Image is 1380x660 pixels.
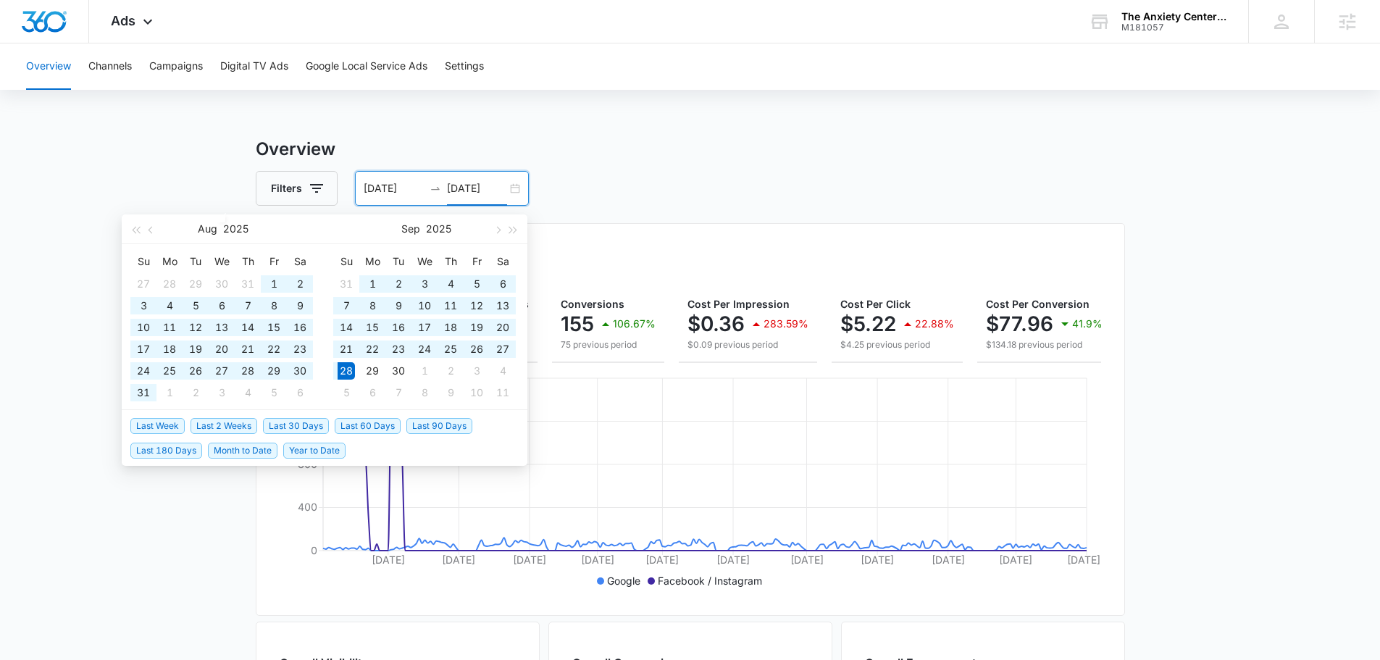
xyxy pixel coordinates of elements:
[561,312,594,335] p: 155
[208,443,277,459] span: Month to Date
[390,341,407,358] div: 23
[291,384,309,401] div: 6
[416,341,433,358] div: 24
[687,312,745,335] p: $0.36
[287,295,313,317] td: 2025-08-09
[986,298,1090,310] span: Cost Per Conversion
[840,338,954,351] p: $4.25 previous period
[494,341,511,358] div: 27
[364,384,381,401] div: 6
[385,295,411,317] td: 2025-09-09
[390,275,407,293] div: 2
[156,382,183,404] td: 2025-09-01
[840,298,911,310] span: Cost Per Click
[607,573,640,588] p: Google
[223,214,248,243] button: 2025
[411,295,438,317] td: 2025-09-10
[426,214,451,243] button: 2025
[287,317,313,338] td: 2025-08-16
[287,360,313,382] td: 2025-08-30
[135,341,152,358] div: 17
[764,319,808,329] p: 283.59%
[401,214,420,243] button: Sep
[338,275,355,293] div: 31
[411,250,438,273] th: We
[333,250,359,273] th: Su
[438,250,464,273] th: Th
[333,273,359,295] td: 2025-08-31
[130,338,156,360] td: 2025-08-17
[359,338,385,360] td: 2025-09-22
[183,295,209,317] td: 2025-08-05
[88,43,132,90] button: Channels
[183,250,209,273] th: Tu
[161,341,178,358] div: 18
[135,384,152,401] div: 31
[130,382,156,404] td: 2025-08-31
[235,250,261,273] th: Th
[261,317,287,338] td: 2025-08-15
[311,544,317,556] tspan: 0
[265,319,283,336] div: 15
[464,360,490,382] td: 2025-10-03
[385,250,411,273] th: Tu
[438,382,464,404] td: 2025-10-09
[494,362,511,380] div: 4
[385,317,411,338] td: 2025-09-16
[198,214,217,243] button: Aug
[261,338,287,360] td: 2025-08-22
[359,317,385,338] td: 2025-09-15
[261,382,287,404] td: 2025-09-05
[265,275,283,293] div: 1
[283,443,346,459] span: Year to Date
[235,338,261,360] td: 2025-08-21
[287,273,313,295] td: 2025-08-02
[183,338,209,360] td: 2025-08-19
[261,273,287,295] td: 2025-08-01
[464,295,490,317] td: 2025-09-12
[333,338,359,360] td: 2025-09-21
[263,418,329,434] span: Last 30 Days
[291,297,309,314] div: 9
[986,338,1103,351] p: $134.18 previous period
[986,312,1053,335] p: $77.96
[130,295,156,317] td: 2025-08-03
[213,297,230,314] div: 6
[235,273,261,295] td: 2025-07-31
[645,554,679,566] tspan: [DATE]
[1067,554,1100,566] tspan: [DATE]
[411,382,438,404] td: 2025-10-08
[135,297,152,314] div: 3
[130,418,185,434] span: Last Week
[187,275,204,293] div: 29
[156,250,183,273] th: Mo
[130,273,156,295] td: 2025-07-27
[442,341,459,358] div: 25
[385,338,411,360] td: 2025-09-23
[861,554,894,566] tspan: [DATE]
[468,275,485,293] div: 5
[445,43,484,90] button: Settings
[438,273,464,295] td: 2025-09-04
[442,319,459,336] div: 18
[209,338,235,360] td: 2025-08-20
[411,338,438,360] td: 2025-09-24
[265,362,283,380] div: 29
[239,275,256,293] div: 31
[135,362,152,380] div: 24
[156,295,183,317] td: 2025-08-04
[416,275,433,293] div: 3
[390,384,407,401] div: 7
[490,338,516,360] td: 2025-09-27
[187,319,204,336] div: 12
[658,573,762,588] p: Facebook / Instagram
[213,362,230,380] div: 27
[416,384,433,401] div: 8
[239,384,256,401] div: 4
[687,298,790,310] span: Cost Per Impression
[235,317,261,338] td: 2025-08-14
[468,319,485,336] div: 19
[213,341,230,358] div: 20
[287,338,313,360] td: 2025-08-23
[261,360,287,382] td: 2025-08-29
